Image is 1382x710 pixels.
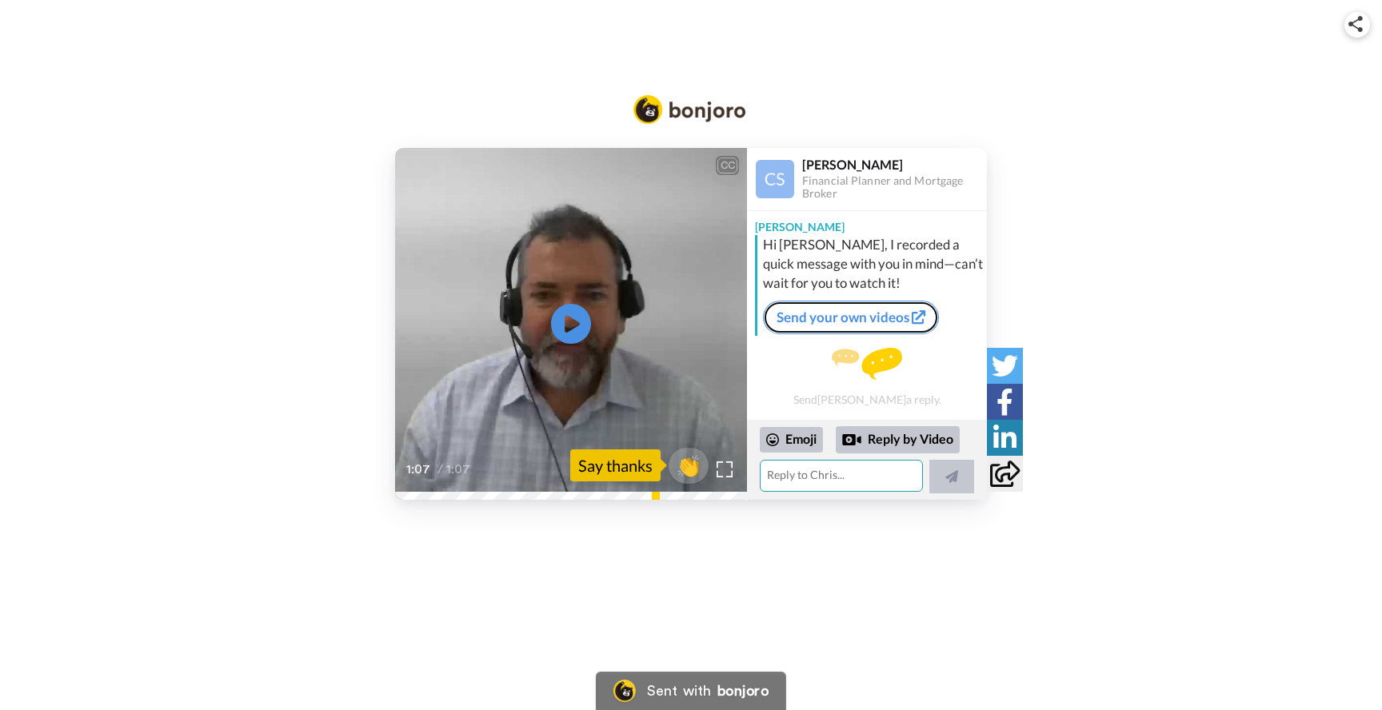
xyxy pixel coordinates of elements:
img: ic_share.svg [1348,16,1363,32]
div: [PERSON_NAME] [802,157,986,172]
div: [PERSON_NAME] [747,211,987,235]
div: Reply by Video [842,430,861,449]
div: Reply by Video [836,426,960,453]
span: 1:07 [446,460,474,479]
span: 1:07 [406,460,434,479]
div: CC [717,158,737,174]
div: Financial Planner and Mortgage Broker [802,174,986,201]
div: Say thanks [570,449,661,481]
img: Bonjoro Logo [633,95,745,124]
img: Full screen [717,461,733,477]
div: Hi [PERSON_NAME], I recorded a quick message with you in mind—can’t wait for you to watch it! [763,235,983,293]
a: Send your own videos [763,301,939,334]
img: Profile Image [756,160,794,198]
button: 👏 [669,448,709,484]
div: Send [PERSON_NAME] a reply. [747,342,987,412]
img: message.svg [832,348,902,380]
span: 👏 [669,453,709,478]
span: / [437,460,443,479]
div: Emoji [760,427,823,453]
